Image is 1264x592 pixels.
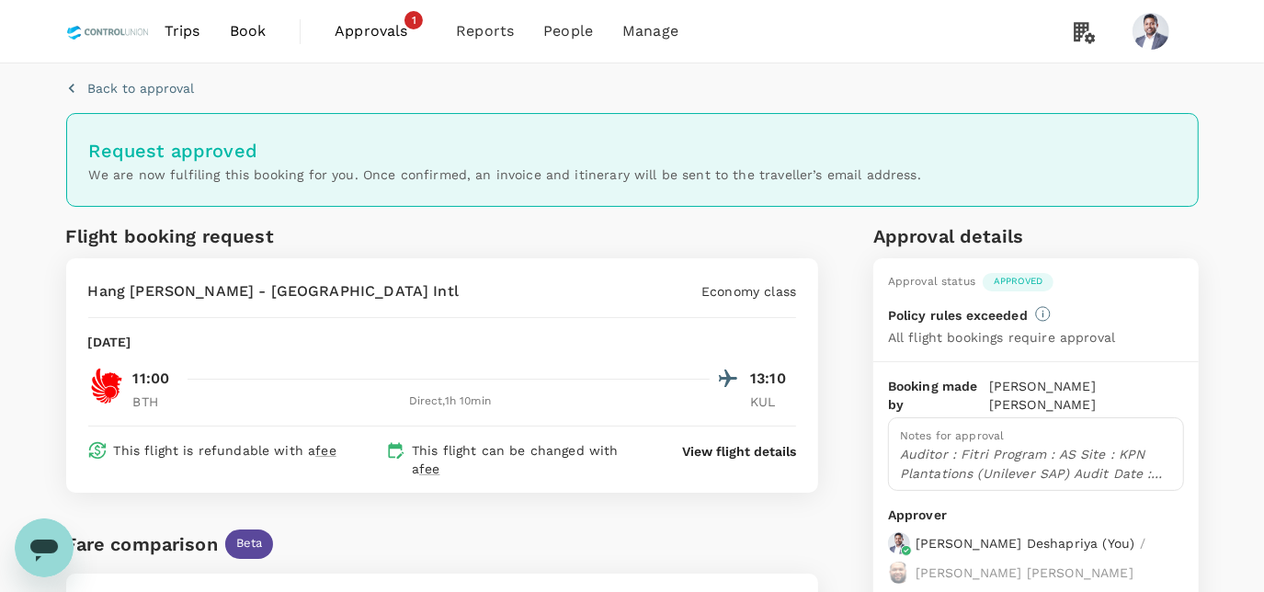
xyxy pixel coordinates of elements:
[983,275,1053,288] span: Approved
[89,136,1176,165] h6: Request approved
[315,443,336,458] span: fee
[190,393,711,411] div: Direct , 1h 10min
[165,20,200,42] span: Trips
[873,222,1199,251] h6: Approval details
[114,441,336,460] p: This flight is refundable with a
[900,445,1172,482] p: Auditor : Fitri Program : AS Site : KPN Plantations (Unilever SAP) Audit Date : [DATE] - [DATE] C...
[750,368,796,390] p: 13:10
[1133,13,1169,50] img: Chathuranga Iroshan Deshapriya
[888,506,1184,525] p: Approver
[15,518,74,577] iframe: Button to launch messaging window
[66,222,438,251] h6: Flight booking request
[88,368,125,404] img: OD
[989,377,1184,414] p: [PERSON_NAME] [PERSON_NAME]
[88,79,195,97] p: Back to approval
[66,79,195,97] button: Back to approval
[888,532,910,554] img: avatar-67a5bcb800f47.png
[66,11,150,51] img: Control Union Malaysia Sdn. Bhd.
[701,282,796,301] p: Economy class
[404,11,423,29] span: 1
[456,20,514,42] span: Reports
[888,377,989,414] p: Booking made by
[900,429,1005,442] span: Notes for approval
[916,534,1135,552] p: [PERSON_NAME] Deshapriya ( You )
[888,328,1115,347] p: All flight bookings require approval
[230,20,267,42] span: Book
[543,20,593,42] span: People
[1140,534,1145,552] p: /
[916,564,1133,582] p: [PERSON_NAME] [PERSON_NAME]
[225,535,274,552] span: Beta
[888,273,975,291] div: Approval status
[412,441,647,478] p: This flight can be changed with a
[750,393,796,411] p: KUL
[88,333,131,351] p: [DATE]
[888,562,910,584] img: avatar-67b4218f54620.jpeg
[682,442,796,461] button: View flight details
[88,280,459,302] p: Hang [PERSON_NAME] - [GEOGRAPHIC_DATA] Intl
[888,306,1028,324] p: Policy rules exceeded
[335,20,427,42] span: Approvals
[133,368,170,390] p: 11:00
[622,20,678,42] span: Manage
[89,165,1176,184] p: We are now fulfiling this booking for you. Once confirmed, an invoice and itinerary will be sent ...
[66,529,218,559] div: Fare comparison
[133,393,179,411] p: BTH
[419,461,439,476] span: fee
